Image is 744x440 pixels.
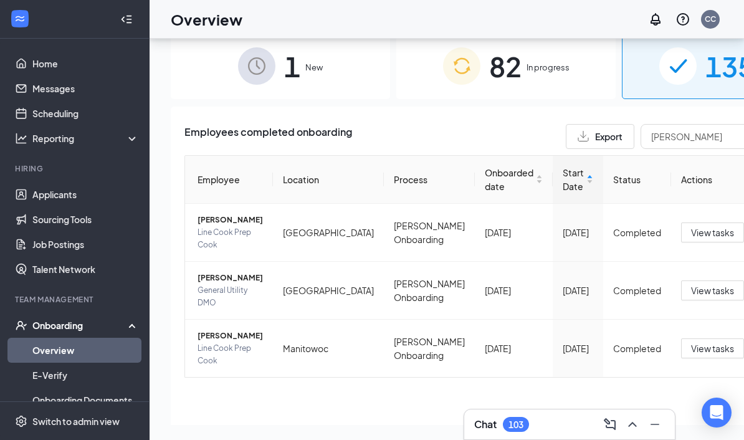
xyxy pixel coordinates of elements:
td: [GEOGRAPHIC_DATA] [273,204,384,262]
div: [DATE] [485,342,543,355]
span: Line Cook Prep Cook [198,226,263,251]
h3: Chat [474,418,497,431]
td: [PERSON_NAME] Onboarding [384,204,475,262]
td: [PERSON_NAME] Onboarding [384,320,475,377]
span: Onboarded date [485,166,533,193]
span: View tasks [691,342,734,355]
span: 1 [284,45,300,88]
td: [PERSON_NAME] Onboarding [384,262,475,320]
div: [DATE] [563,226,593,239]
td: Manitowoc [273,320,384,377]
a: Job Postings [32,232,139,257]
svg: ChevronUp [625,417,640,432]
svg: Collapse [120,13,133,26]
a: Talent Network [32,257,139,282]
span: Start Date [563,166,584,193]
svg: ComposeMessage [603,417,618,432]
a: Overview [32,338,139,363]
span: Employees completed onboarding [184,124,352,149]
td: [GEOGRAPHIC_DATA] [273,262,384,320]
div: [DATE] [485,226,543,239]
div: Completed [613,226,661,239]
div: [DATE] [563,284,593,297]
div: Completed [613,284,661,297]
span: [PERSON_NAME] [198,272,263,284]
div: Onboarding [32,319,128,332]
span: General Utility DMO [198,284,263,309]
button: View tasks [681,280,744,300]
button: Minimize [645,414,665,434]
h1: Overview [171,9,242,30]
span: In progress [527,61,570,74]
svg: QuestionInfo [675,12,690,27]
svg: WorkstreamLogo [14,12,26,25]
th: Status [603,156,671,204]
th: Employee [185,156,273,204]
svg: Settings [15,415,27,428]
div: Reporting [32,132,140,145]
th: Onboarded date [475,156,553,204]
a: Sourcing Tools [32,207,139,232]
div: 103 [508,419,523,430]
div: Open Intercom Messenger [702,398,732,428]
svg: Notifications [648,12,663,27]
a: Home [32,51,139,76]
div: Team Management [15,294,136,305]
th: Process [384,156,475,204]
a: Messages [32,76,139,101]
a: Applicants [32,182,139,207]
button: ChevronUp [622,414,642,434]
button: View tasks [681,222,744,242]
span: View tasks [691,226,734,239]
span: 82 [489,45,522,88]
button: View tasks [681,338,744,358]
a: Onboarding Documents [32,388,139,413]
span: Export [595,132,622,141]
div: [DATE] [563,342,593,355]
span: New [305,61,323,74]
span: [PERSON_NAME] [198,214,263,226]
span: [PERSON_NAME] [198,330,263,342]
button: ComposeMessage [600,414,620,434]
div: Completed [613,342,661,355]
svg: Minimize [647,417,662,432]
div: CC [705,14,716,24]
div: Switch to admin view [32,415,120,428]
a: Scheduling [32,101,139,126]
svg: UserCheck [15,319,27,332]
th: Location [273,156,384,204]
span: View tasks [691,284,734,297]
a: E-Verify [32,363,139,388]
div: Hiring [15,163,136,174]
button: Export [566,124,634,149]
span: Line Cook Prep Cook [198,342,263,367]
div: [DATE] [485,284,543,297]
svg: Analysis [15,132,27,145]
